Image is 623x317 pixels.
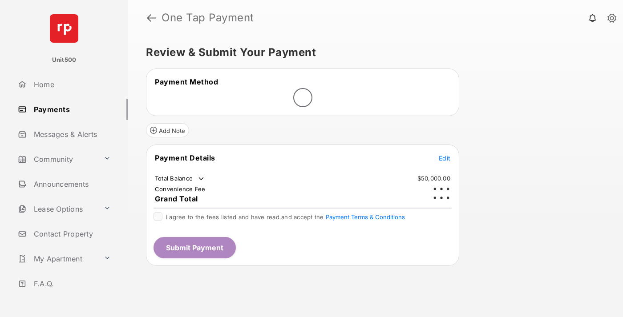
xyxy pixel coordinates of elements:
[326,213,405,221] button: I agree to the fees listed and have read and accept the
[162,12,254,23] strong: One Tap Payment
[14,198,100,220] a: Lease Options
[154,174,206,183] td: Total Balance
[155,77,218,86] span: Payment Method
[52,56,77,64] p: Unit500
[155,194,198,203] span: Grand Total
[14,148,100,170] a: Community
[14,124,128,145] a: Messages & Alerts
[14,99,128,120] a: Payments
[14,173,128,195] a: Announcements
[166,213,405,221] span: I agree to the fees listed and have read and accept the
[14,248,100,269] a: My Apartment
[154,237,236,258] button: Submit Payment
[14,74,128,95] a: Home
[417,174,451,182] td: $50,000.00
[14,223,128,245] a: Contact Property
[146,47,598,58] h5: Review & Submit Your Payment
[154,185,206,193] td: Convenience Fee
[439,153,450,162] button: Edit
[146,123,189,137] button: Add Note
[50,14,78,43] img: svg+xml;base64,PHN2ZyB4bWxucz0iaHR0cDovL3d3dy53My5vcmcvMjAwMC9zdmciIHdpZHRoPSI2NCIgaGVpZ2h0PSI2NC...
[155,153,215,162] span: Payment Details
[14,273,128,294] a: F.A.Q.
